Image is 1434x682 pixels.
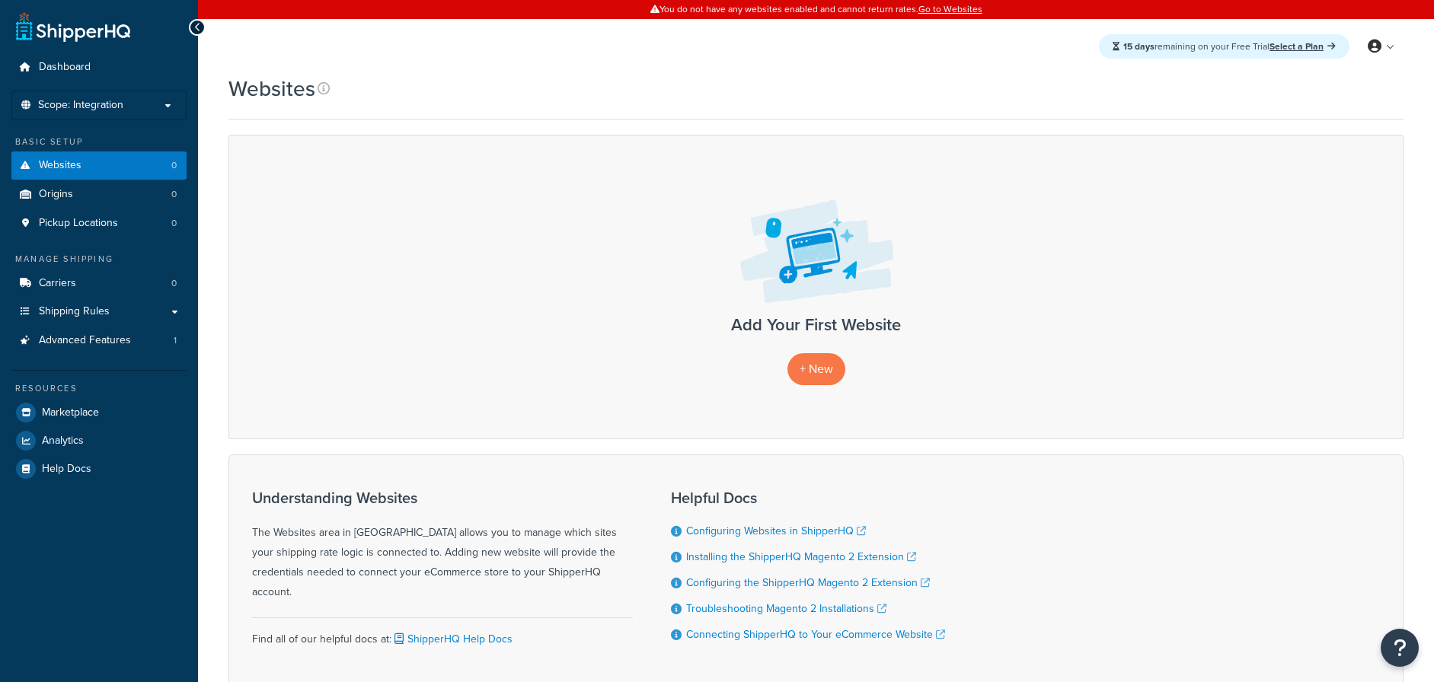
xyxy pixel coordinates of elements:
h3: Understanding Websites [252,489,633,506]
li: Carriers [11,269,187,298]
span: Analytics [42,435,84,448]
li: Advanced Features [11,327,187,355]
li: Origins [11,180,187,209]
h3: Add Your First Website [244,316,1388,334]
span: + New [800,360,833,378]
h1: Websites [228,74,315,104]
span: Shipping Rules [39,305,110,318]
li: Pickup Locations [11,209,187,237]
span: 1 [174,334,177,347]
a: Go to Websites [918,2,982,16]
span: Pickup Locations [39,217,118,230]
span: Carriers [39,277,76,290]
a: ShipperHQ Help Docs [391,631,513,647]
a: Websites 0 [11,151,187,180]
a: Carriers 0 [11,269,187,298]
strong: 15 days [1123,40,1155,53]
a: Troubleshooting Magento 2 Installations [686,601,886,617]
span: 0 [171,159,177,172]
span: Dashboard [39,61,91,74]
div: Basic Setup [11,135,187,148]
a: Advanced Features 1 [11,327,187,355]
a: Dashboard [11,53,187,81]
li: Websites [11,151,187,180]
a: Pickup Locations 0 [11,209,187,237]
a: Help Docs [11,455,187,483]
span: Websites [39,159,81,172]
span: Origins [39,188,73,201]
div: remaining on your Free Trial [1099,34,1349,59]
a: Select a Plan [1270,40,1336,53]
div: Manage Shipping [11,253,187,266]
a: Marketplace [11,399,187,426]
a: Analytics [11,427,187,454]
div: Find all of our helpful docs at: [252,617,633,649]
span: 0 [171,188,177,201]
a: Configuring Websites in ShipperHQ [686,523,866,539]
a: + New [787,353,845,384]
h3: Helpful Docs [671,489,945,506]
span: Scope: Integration [38,99,123,112]
span: Advanced Features [39,334,131,347]
a: ShipperHQ Home [16,11,130,42]
button: Open Resource Center [1381,629,1419,667]
a: Configuring the ShipperHQ Magento 2 Extension [686,575,930,591]
a: Origins 0 [11,180,187,209]
span: 0 [171,277,177,290]
a: Connecting ShipperHQ to Your eCommerce Website [686,626,945,642]
div: The Websites area in [GEOGRAPHIC_DATA] allows you to manage which sites your shipping rate logic ... [252,489,633,602]
span: 0 [171,217,177,230]
div: Resources [11,382,187,395]
span: Marketplace [42,406,99,419]
span: Help Docs [42,463,91,476]
a: Shipping Rules [11,298,187,326]
a: Installing the ShipperHQ Magento 2 Extension [686,549,916,565]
